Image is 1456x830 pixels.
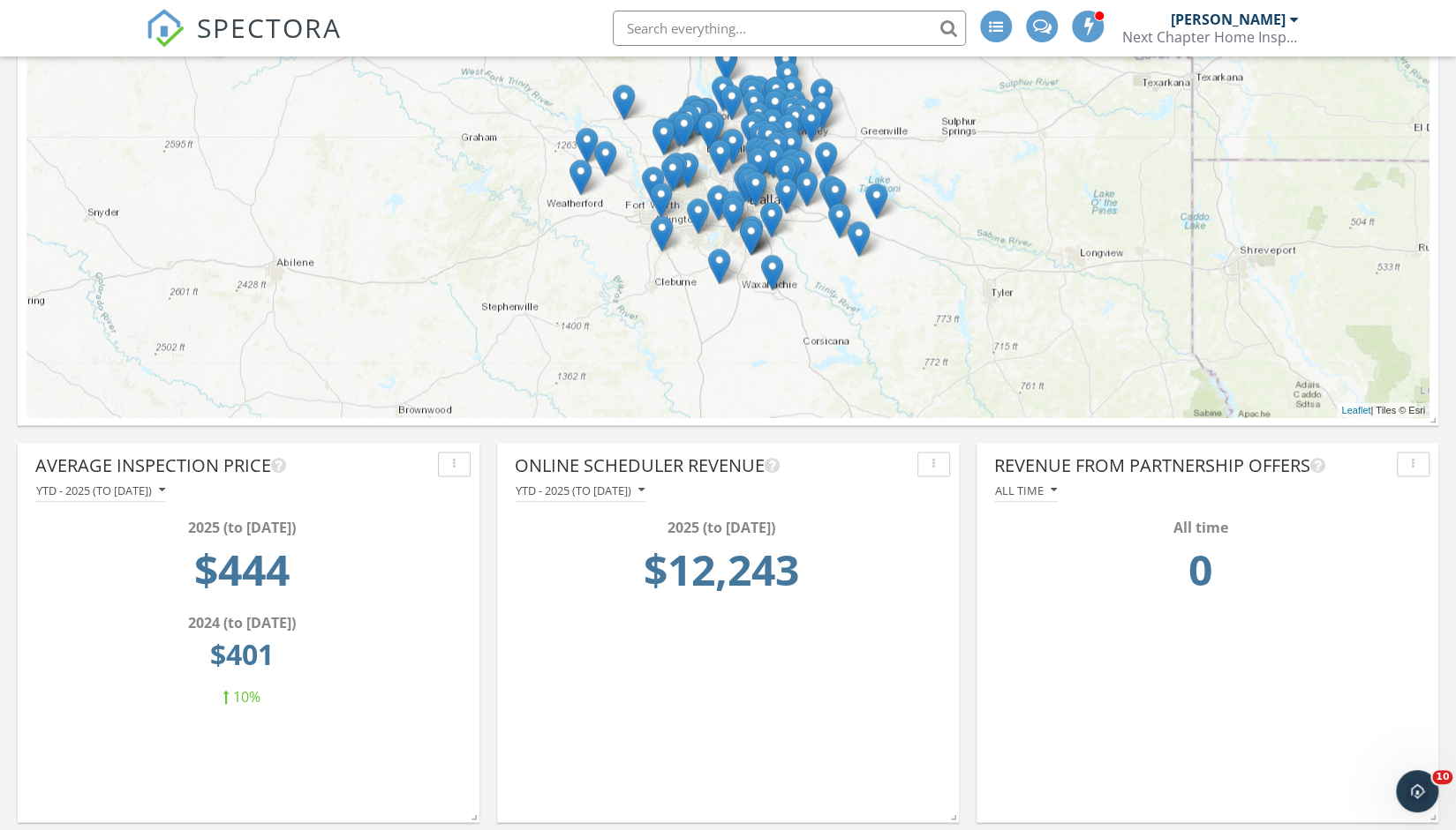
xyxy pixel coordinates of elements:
[994,452,1390,478] div: Revenue from Partnership Offers
[41,516,442,537] div: 2025 (to [DATE])
[146,24,342,61] a: SPECTORA
[1171,11,1286,28] div: [PERSON_NAME]
[515,452,910,478] div: Online Scheduler Revenue
[35,452,431,478] div: Average Inspection Price
[41,537,442,611] td: 444.4
[520,537,922,611] td: 12242.5
[41,611,442,632] div: 2024 (to [DATE])
[994,478,1058,502] button: All time
[1000,516,1401,537] div: All time
[41,632,442,685] td: 401.41
[233,686,260,706] span: 10%
[995,483,1057,496] div: All time
[1432,770,1452,784] span: 10
[516,483,645,496] div: YTD - 2025 (to [DATE])
[36,483,165,496] div: YTD - 2025 (to [DATE])
[520,516,922,537] div: 2025 (to [DATE])
[1337,402,1430,417] div: | Tiles © Esri
[613,11,966,46] input: Search everything...
[1341,404,1370,415] a: Leaflet
[1396,770,1438,812] iframe: Intercom live chat
[1000,537,1401,611] td: 0
[35,478,166,502] button: YTD - 2025 (to [DATE])
[197,9,342,46] span: SPECTORA
[146,9,185,48] img: The Best Home Inspection Software - Spectora
[515,478,645,502] button: YTD - 2025 (to [DATE])
[1122,28,1299,46] div: Next Chapter Home Inspections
